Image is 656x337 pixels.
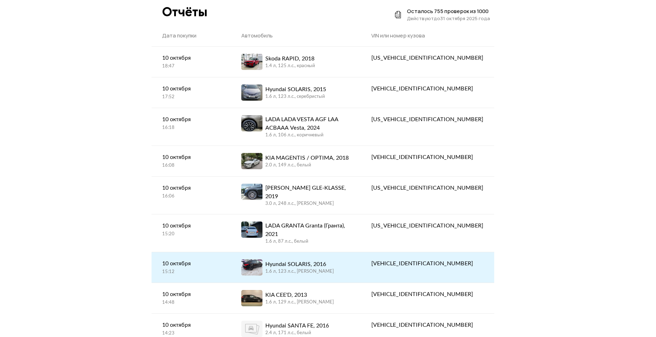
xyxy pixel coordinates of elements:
[371,54,483,62] div: [US_VEHICLE_IDENTIFICATION_NUMBER]
[265,184,350,201] div: [PERSON_NAME] GLE-KLASSE, 2019
[371,290,483,298] div: [VEHICLE_IDENTIFICATION_NUMBER]
[152,283,231,313] a: 10 октября14:48
[361,177,494,199] a: [US_VEHICLE_IDENTIFICATION_NUMBER]
[371,221,483,230] div: [US_VEHICLE_IDENTIFICATION_NUMBER]
[407,15,490,22] div: Действуют до 31 октября 2025 года
[371,115,483,124] div: [US_VEHICLE_IDENTIFICATION_NUMBER]
[265,291,334,299] div: KIA CEE'D, 2013
[265,221,350,238] div: LADA GRANTA Granta (Гранта), 2021
[265,321,329,330] div: Hyundai SANTA FE, 2016
[265,268,334,275] div: 1.6 л, 123 л.c., [PERSON_NAME]
[265,260,334,268] div: Hyundai SOLARIS, 2016
[231,146,361,176] a: KIA MAGENTIS / OPTIMA, 20182.0 л, 149 л.c., белый
[162,4,207,19] div: Отчёты
[241,32,350,39] div: Автомобиль
[152,146,231,176] a: 10 октября16:08
[361,108,494,131] a: [US_VEHICLE_IDENTIFICATION_NUMBER]
[162,94,220,100] div: 17:52
[231,214,361,252] a: LADA GRANTA Granta (Гранта), 20211.6 л, 87 л.c., белый
[162,193,220,200] div: 16:06
[265,201,350,207] div: 3.0 л, 248 л.c., [PERSON_NAME]
[162,162,220,169] div: 16:08
[361,77,494,100] a: [VEHICLE_IDENTIFICATION_NUMBER]
[231,177,361,214] a: [PERSON_NAME] GLE-KLASSE, 20193.0 л, 248 л.c., [PERSON_NAME]
[371,259,483,268] div: [VEHICLE_IDENTIFICATION_NUMBER]
[371,184,483,192] div: [US_VEHICLE_IDENTIFICATION_NUMBER]
[265,132,350,138] div: 1.6 л, 106 л.c., коричневый
[231,77,361,108] a: Hyundai SOLARIS, 20151.6 л, 123 л.c., серебристый
[152,252,231,282] a: 10 октября15:12
[162,54,220,62] div: 10 октября
[407,8,490,15] div: Осталось 755 проверок из 1000
[265,238,350,245] div: 1.6 л, 87 л.c., белый
[152,108,231,138] a: 10 октября16:18
[361,214,494,237] a: [US_VEHICLE_IDENTIFICATION_NUMBER]
[162,269,220,275] div: 15:12
[162,259,220,268] div: 10 октября
[152,214,231,244] a: 10 октября15:20
[265,94,326,100] div: 1.6 л, 123 л.c., серебристый
[162,63,220,70] div: 18:47
[162,115,220,124] div: 10 октября
[231,252,361,283] a: Hyundai SOLARIS, 20161.6 л, 123 л.c., [PERSON_NAME]
[162,153,220,161] div: 10 октября
[231,47,361,77] a: Skoda RAPID, 20181.4 л, 125 л.c., красный
[361,47,494,69] a: [US_VEHICLE_IDENTIFICATION_NUMBER]
[361,314,494,336] a: [VEHICLE_IDENTIFICATION_NUMBER]
[265,299,334,306] div: 1.6 л, 129 л.c., [PERSON_NAME]
[361,146,494,168] a: [VEHICLE_IDENTIFICATION_NUMBER]
[162,231,220,237] div: 15:20
[162,300,220,306] div: 14:48
[265,330,329,336] div: 2.4 л, 171 л.c., белый
[152,77,231,107] a: 10 октября17:52
[265,115,350,132] div: LADA LADA VESTA АGF LАА АСВААА Vesta, 2024
[265,54,315,63] div: Skoda RAPID, 2018
[265,154,349,162] div: KIA MAGENTIS / OPTIMA, 2018
[152,47,231,77] a: 10 октября18:47
[162,290,220,298] div: 10 октября
[162,84,220,93] div: 10 октября
[231,283,361,313] a: KIA CEE'D, 20131.6 л, 129 л.c., [PERSON_NAME]
[162,221,220,230] div: 10 октября
[361,283,494,306] a: [VEHICLE_IDENTIFICATION_NUMBER]
[162,330,220,337] div: 14:23
[265,162,349,168] div: 2.0 л, 149 л.c., белый
[371,84,483,93] div: [VEHICLE_IDENTIFICATION_NUMBER]
[361,252,494,275] a: [VEHICLE_IDENTIFICATION_NUMBER]
[231,108,361,146] a: LADA LADA VESTA АGF LАА АСВААА Vesta, 20241.6 л, 106 л.c., коричневый
[371,321,483,329] div: [VEHICLE_IDENTIFICATION_NUMBER]
[371,32,483,39] div: VIN или номер кузова
[162,32,220,39] div: Дата покупки
[162,321,220,329] div: 10 октября
[371,153,483,161] div: [VEHICLE_IDENTIFICATION_NUMBER]
[162,184,220,192] div: 10 октября
[265,85,326,94] div: Hyundai SOLARIS, 2015
[152,177,231,207] a: 10 октября16:06
[265,63,315,69] div: 1.4 л, 125 л.c., красный
[162,125,220,131] div: 16:18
